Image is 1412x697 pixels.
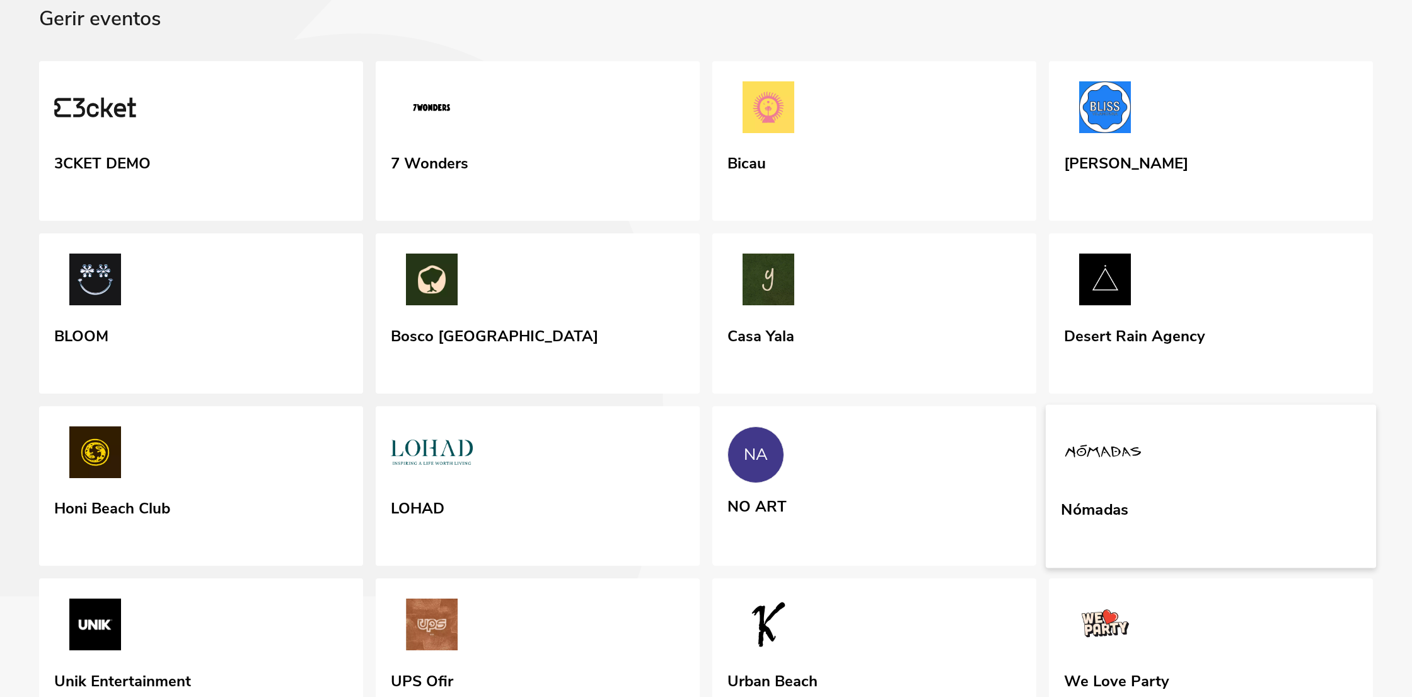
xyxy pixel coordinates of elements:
img: Honi Beach Club [54,426,136,483]
div: Bosco [GEOGRAPHIC_DATA] [391,323,598,346]
img: UPS Ofir [391,599,473,655]
a: Bosco Porto Bosco [GEOGRAPHIC_DATA] [376,233,700,394]
img: LOHAD [391,426,473,483]
div: NA [744,445,768,464]
img: BLISS Vilamoura [1064,81,1146,138]
div: Gerir eventos [39,8,1373,61]
div: Urban Beach [727,668,818,691]
div: [PERSON_NAME] [1064,150,1188,173]
div: Desert Rain Agency [1064,323,1205,346]
div: BLOOM [54,323,108,346]
a: Nómadas Nómadas [1046,404,1376,568]
a: BLISS Vilamoura [PERSON_NAME] [1049,61,1373,221]
img: BLOOM [54,254,136,310]
a: NA NO ART [712,406,1036,564]
div: We Love Party [1064,668,1169,691]
div: Bicau [727,150,766,173]
div: NO ART [727,493,787,516]
img: Desert Rain Agency [1064,254,1146,310]
a: 7 Wonders 7 Wonders [376,61,700,221]
img: 7 Wonders [391,81,473,138]
div: Casa Yala [727,323,794,346]
a: LOHAD LOHAD [376,406,700,566]
img: Urban Beach [727,599,809,655]
a: 3CKET DEMO 3CKET DEMO [39,61,363,221]
a: Honi Beach Club Honi Beach Club [39,406,363,566]
a: Bicau Bicau [712,61,1036,221]
img: Unik Entertainment [54,599,136,655]
img: Nómadas [1061,425,1145,483]
div: Nómadas [1061,496,1128,518]
a: Desert Rain Agency Desert Rain Agency [1049,233,1373,394]
img: We Love Party [1064,599,1146,655]
img: Casa Yala [727,254,809,310]
div: 7 Wonders [391,150,468,173]
img: Bosco Porto [391,254,473,310]
img: 3CKET DEMO [54,81,136,138]
img: Bicau [727,81,809,138]
div: UPS Ofir [391,668,453,691]
a: Casa Yala Casa Yala [712,233,1036,394]
div: Honi Beach Club [54,495,170,518]
div: 3CKET DEMO [54,150,151,173]
div: Unik Entertainment [54,668,191,691]
a: BLOOM BLOOM [39,233,363,394]
div: LOHAD [391,495,444,518]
